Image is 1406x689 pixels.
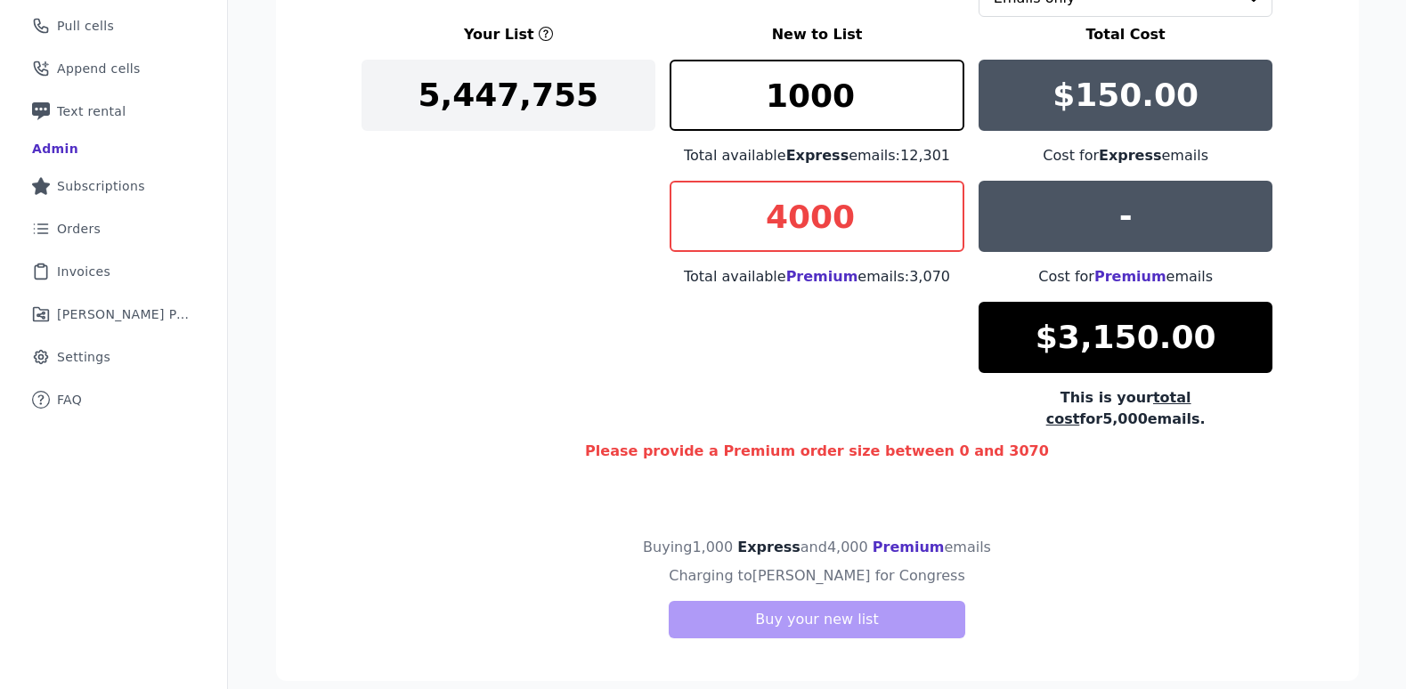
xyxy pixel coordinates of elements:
a: Settings [14,337,213,377]
span: Subscriptions [57,177,145,195]
h3: Total Cost [979,24,1273,45]
a: [PERSON_NAME] Performance [14,295,213,334]
a: Invoices [14,252,213,291]
p: $150.00 [1052,77,1199,113]
h4: Buying 1,000 and 4,000 emails [643,537,991,558]
span: Premium [873,539,945,555]
span: Premium [1094,268,1166,285]
p: Please provide a Premium order size between 0 and 3070 [585,441,1049,512]
span: Express [786,147,849,164]
span: FAQ [57,391,82,409]
span: Pull cells [57,17,114,35]
div: Cost for emails [979,145,1273,166]
h4: Charging to [PERSON_NAME] for Congress [669,565,965,587]
a: Pull cells [14,6,213,45]
p: 5,447,755 [418,77,598,113]
h3: New to List [670,24,964,45]
a: Orders [14,209,213,248]
div: This is your for 5,000 emails. [979,387,1273,430]
span: Orders [57,220,101,238]
span: Express [1099,147,1162,164]
span: Premium [786,268,858,285]
span: [PERSON_NAME] Performance [57,305,191,323]
div: Total available emails: 12,301 [670,145,964,166]
span: Settings [57,348,110,366]
a: Text rental [14,92,213,131]
div: Admin [32,140,78,158]
button: Buy your new list [669,601,964,638]
div: Cost for emails [979,266,1273,288]
a: FAQ [14,380,213,419]
h3: Your List [464,24,534,45]
span: Express [737,539,801,555]
p: - [1119,199,1133,234]
span: Append cells [57,60,141,77]
a: Subscriptions [14,166,213,206]
div: Total available emails: 3,070 [670,266,964,288]
span: Text rental [57,102,126,120]
p: $3,150.00 [1036,320,1216,355]
span: Invoices [57,263,110,280]
a: Append cells [14,49,213,88]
